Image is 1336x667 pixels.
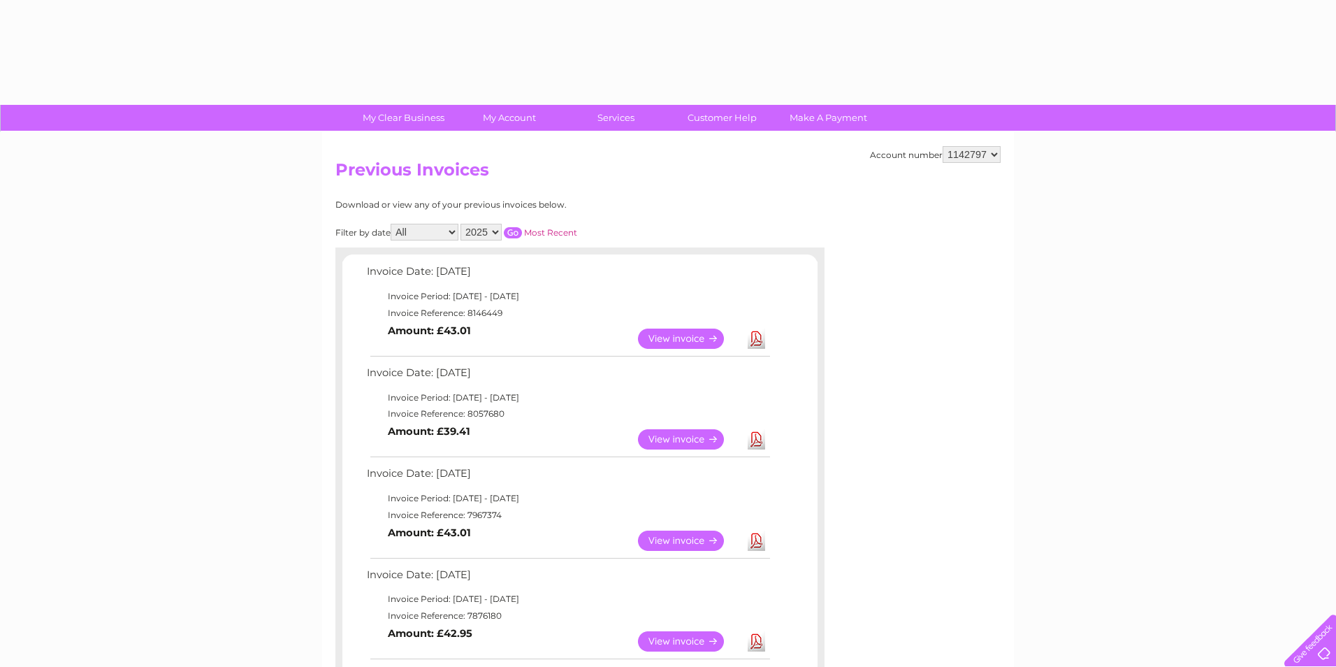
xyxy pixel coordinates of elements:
a: Customer Help [665,105,780,131]
div: Filter by date [335,224,702,241]
a: Download [748,631,765,652]
div: Download or view any of your previous invoices below. [335,200,702,210]
a: My Clear Business [346,105,461,131]
a: My Account [452,105,567,131]
b: Amount: £39.41 [388,425,470,438]
a: Download [748,531,765,551]
h2: Previous Invoices [335,160,1001,187]
td: Invoice Date: [DATE] [363,464,772,490]
a: Download [748,329,765,349]
a: Download [748,429,765,450]
a: View [638,429,741,450]
a: Services [558,105,674,131]
td: Invoice Reference: 8057680 [363,406,772,422]
a: View [638,531,741,551]
td: Invoice Reference: 7967374 [363,507,772,524]
td: Invoice Period: [DATE] - [DATE] [363,288,772,305]
b: Amount: £43.01 [388,526,471,539]
td: Invoice Reference: 7876180 [363,608,772,624]
td: Invoice Period: [DATE] - [DATE] [363,490,772,507]
td: Invoice Date: [DATE] [363,566,772,591]
td: Invoice Date: [DATE] [363,262,772,288]
td: Invoice Period: [DATE] - [DATE] [363,389,772,406]
a: View [638,329,741,349]
a: Make A Payment [771,105,886,131]
b: Amount: £42.95 [388,627,472,640]
b: Amount: £43.01 [388,324,471,337]
a: View [638,631,741,652]
td: Invoice Date: [DATE] [363,364,772,389]
td: Invoice Period: [DATE] - [DATE] [363,591,772,608]
a: Most Recent [524,227,577,238]
td: Invoice Reference: 8146449 [363,305,772,322]
div: Account number [870,146,1001,163]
